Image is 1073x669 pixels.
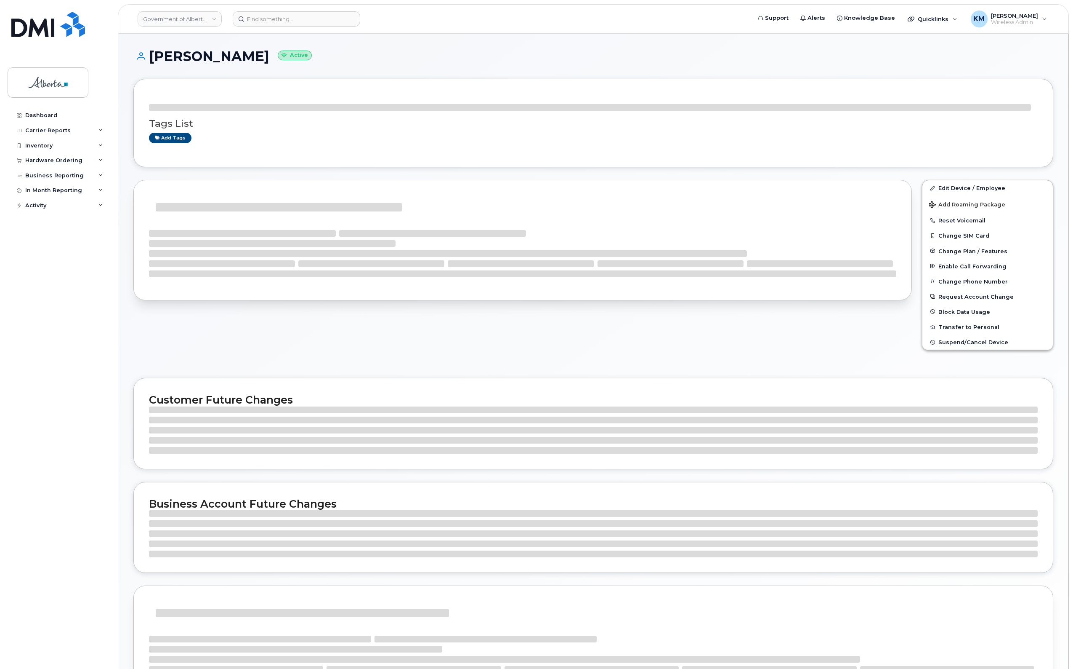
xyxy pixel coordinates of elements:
[938,263,1007,269] span: Enable Call Forwarding
[922,319,1053,334] button: Transfer to Personal
[922,304,1053,319] button: Block Data Usage
[922,274,1053,289] button: Change Phone Number
[938,248,1007,254] span: Change Plan / Features
[149,393,1038,406] h2: Customer Future Changes
[149,133,191,143] a: Add tags
[922,244,1053,259] button: Change Plan / Features
[922,213,1053,228] button: Reset Voicemail
[922,228,1053,243] button: Change SIM Card
[929,201,1005,209] span: Add Roaming Package
[133,49,1053,64] h1: [PERSON_NAME]
[922,180,1053,195] a: Edit Device / Employee
[149,118,1038,129] h3: Tags List
[149,498,1038,510] h2: Business Account Future Changes
[278,51,312,60] small: Active
[922,195,1053,213] button: Add Roaming Package
[938,339,1008,345] span: Suspend/Cancel Device
[922,259,1053,274] button: Enable Call Forwarding
[922,289,1053,304] button: Request Account Change
[922,334,1053,350] button: Suspend/Cancel Device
